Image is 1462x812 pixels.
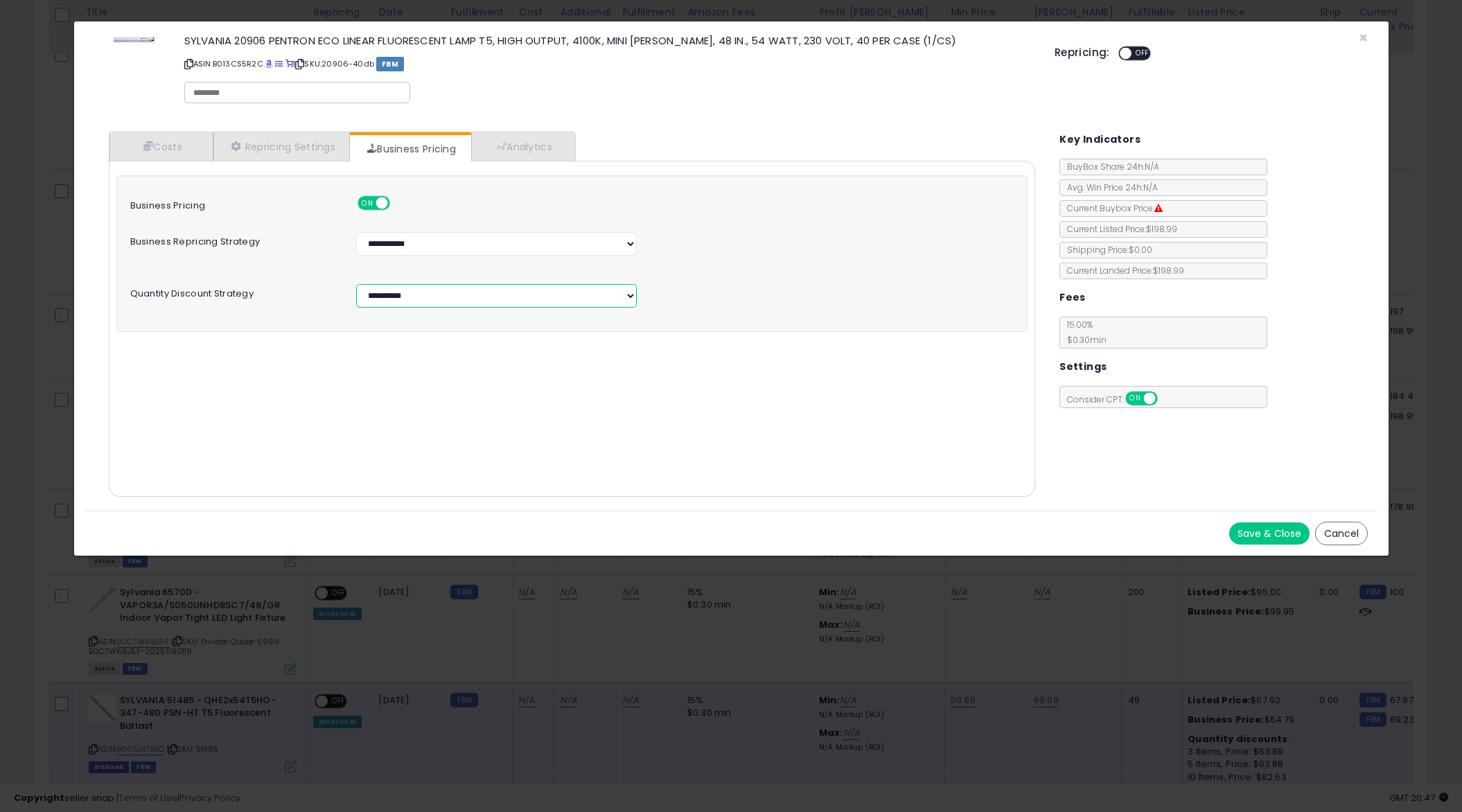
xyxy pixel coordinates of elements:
[1059,131,1140,148] h5: Key Indicators
[1060,223,1177,235] span: Current Listed Price: $198.99
[1229,522,1310,545] button: Save & Close
[213,132,351,161] a: Repricing Settings
[359,197,376,209] span: ON
[109,132,213,161] a: Costs
[1055,47,1110,58] h5: Repricing:
[471,132,574,161] a: Analytics
[120,232,346,247] label: Business Repricing Strategy
[1059,289,1086,306] h5: Fees
[1059,358,1107,376] h5: Settings
[184,53,1034,75] p: ASIN: B013CS5R2C | SKU: 20906-40db
[1156,393,1178,405] span: OFF
[1060,161,1159,173] span: BuyBox Share 24h: N/A
[275,58,283,69] a: All offer listings
[1359,28,1368,48] span: ×
[387,197,409,209] span: OFF
[1060,182,1158,193] span: Avg. Win Price 24h: N/A
[1315,522,1368,545] button: Cancel
[265,58,273,69] a: BuyBox page
[350,135,470,163] a: Business Pricing
[1060,394,1176,405] span: Consider CPT:
[1060,244,1152,256] span: Shipping Price: $0.00
[1060,319,1107,346] span: 15.00 %
[376,57,404,71] span: FBM
[1060,265,1184,276] span: Current Landed Price: $198.99
[1154,204,1163,213] i: Suppressed Buy Box
[1131,48,1154,60] span: OFF
[120,284,346,299] label: Quantity Discount Strategy
[1127,393,1144,405] span: ON
[1060,334,1107,346] span: $0.30 min
[1060,202,1163,214] span: Current Buybox Price:
[120,196,346,211] label: Business Pricing
[285,58,293,69] a: Your listing only
[184,35,1034,46] h3: SYLVANIA 20906 PENTRON ECO LINEAR FLUORESCENT LAMP T5, HIGH OUTPUT, 4100K, MINI [PERSON_NAME], 48...
[114,37,155,42] img: 21UXCJfXM8L._SL60_.jpg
